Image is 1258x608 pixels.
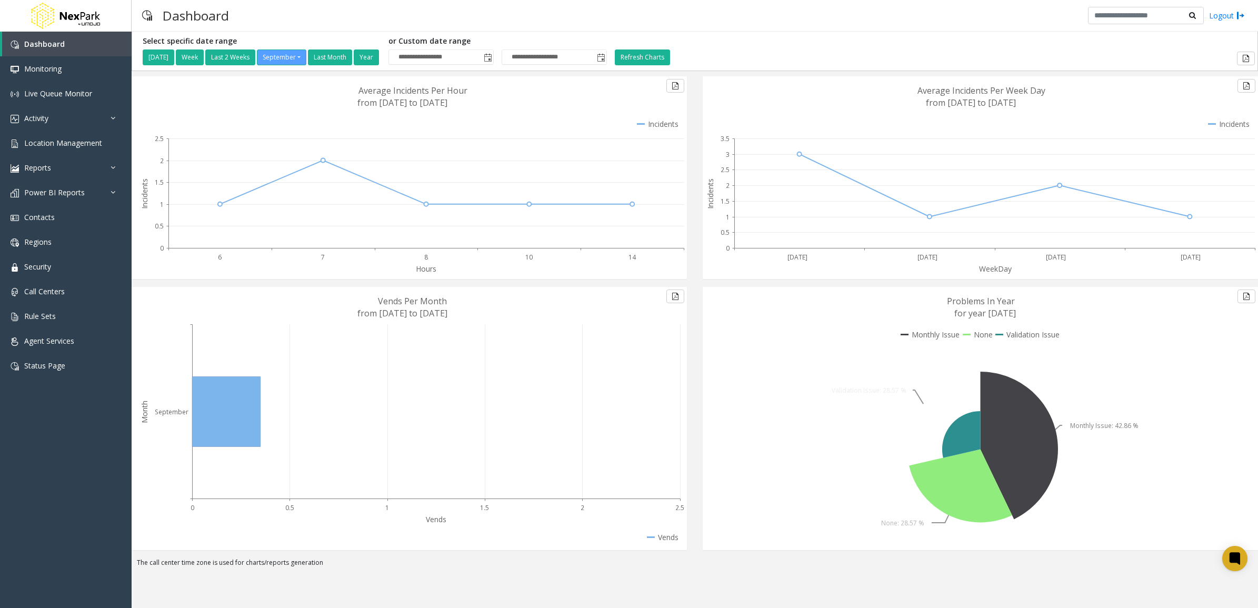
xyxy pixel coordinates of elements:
text: from [DATE] to [DATE] [357,97,447,108]
text: [DATE] [1046,253,1066,262]
text: from [DATE] to [DATE] [357,307,447,319]
text: 14 [628,253,636,262]
text: 10 [525,253,533,262]
button: Refresh Charts [615,49,670,65]
text: September [155,407,188,416]
button: [DATE] [143,49,174,65]
img: 'icon' [11,313,19,321]
h3: Dashboard [157,3,234,28]
button: Last Month [308,49,352,65]
span: Status Page [24,361,65,371]
img: 'icon' [11,41,19,49]
button: Export to pdf [1237,52,1255,65]
span: Rule Sets [24,311,56,321]
text: 3 [726,150,730,159]
text: 2 [726,181,730,190]
text: 7 [321,253,325,262]
text: Validation Issue: 28.57 % [832,386,906,395]
button: Year [354,49,379,65]
text: 0.5 [155,222,164,231]
h5: or Custom date range [388,37,607,46]
span: Dashboard [24,39,65,49]
button: Export to pdf [666,79,684,93]
span: Power BI Reports [24,187,85,197]
text: 8 [424,253,428,262]
text: Incidents [139,178,149,209]
text: 2.5 [675,503,684,512]
img: 'icon' [11,139,19,148]
img: 'icon' [11,164,19,173]
img: 'icon' [11,214,19,222]
div: The call center time zone is used for charts/reports generation [132,558,1258,573]
span: Call Centers [24,286,65,296]
text: [DATE] [917,253,937,262]
text: 2.5 [721,165,730,174]
img: 'icon' [11,362,19,371]
button: Export to pdf [1237,79,1255,93]
span: Agent Services [24,336,74,346]
img: 'icon' [11,189,19,197]
img: 'icon' [11,115,19,123]
span: Contacts [24,212,55,222]
text: 2.5 [155,134,164,143]
span: Toggle popup [482,50,493,65]
img: 'icon' [11,263,19,272]
text: Vends [426,514,446,524]
h5: Select specific date range [143,37,381,46]
text: None: 28.57 % [881,519,924,527]
text: WeekDay [979,264,1012,274]
text: 0 [726,244,730,253]
span: Monitoring [24,64,62,74]
img: 'icon' [11,90,19,98]
span: Live Queue Monitor [24,88,92,98]
button: Export to pdf [666,290,684,303]
text: 2 [160,156,164,165]
button: Last 2 Weeks [205,49,255,65]
text: 3.5 [721,134,730,143]
img: 'icon' [11,65,19,74]
text: Problems In Year [947,295,1015,307]
text: 1 [385,503,389,512]
span: Regions [24,237,52,247]
text: 0 [191,503,194,512]
text: [DATE] [1181,253,1201,262]
text: 0.5 [285,503,294,512]
text: Average Incidents Per Week Day [917,85,1045,96]
img: pageIcon [142,3,152,28]
text: Incidents [705,178,715,209]
text: Vends Per Month [378,295,447,307]
text: Monthly Issue: 42.86 % [1070,421,1139,430]
text: for year [DATE] [954,307,1016,319]
a: Logout [1209,10,1245,21]
text: 0.5 [721,228,730,237]
img: 'icon' [11,288,19,296]
text: Month [139,401,149,423]
text: [DATE] [787,253,807,262]
span: Activity [24,113,48,123]
text: 1 [726,213,730,222]
button: Week [176,49,204,65]
span: Reports [24,163,51,173]
img: 'icon' [11,238,19,247]
span: Security [24,262,51,272]
button: September [257,49,306,65]
text: from [DATE] to [DATE] [926,97,1016,108]
text: Hours [416,264,436,274]
button: Export to pdf [1237,290,1255,303]
span: Toggle popup [595,50,606,65]
a: Dashboard [2,32,132,56]
text: 2 [581,503,584,512]
img: 'icon' [11,337,19,346]
img: logout [1236,10,1245,21]
text: 6 [218,253,222,262]
span: Location Management [24,138,102,148]
text: 1 [160,200,164,209]
text: 1.5 [721,197,730,206]
text: Average Incidents Per Hour [358,85,467,96]
text: 1.5 [155,178,164,187]
text: 0 [160,244,164,253]
text: 1.5 [480,503,489,512]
